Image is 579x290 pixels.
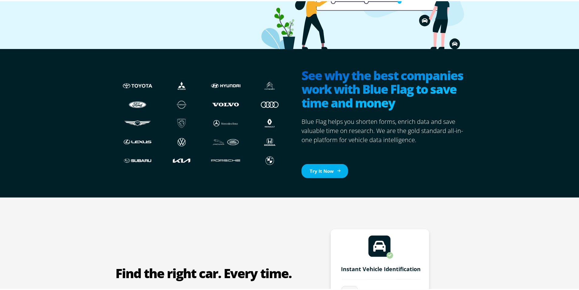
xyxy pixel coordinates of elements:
img: JLR logo [210,135,242,147]
img: Volvo logo [210,97,242,109]
h2: Find the right car. Every time. [115,264,292,280]
img: Lexus logo [122,135,153,147]
img: Hyundai logo [210,79,242,90]
img: Peugeot logo [166,116,198,128]
p: Blue Flag helps you shorten forms, enrich data and save valuable time on research. We are the gol... [302,116,468,143]
tspan: Instant Vehicle Identification [341,264,421,271]
img: Porshce logo [210,154,242,165]
img: Genesis logo [122,116,153,128]
img: Renault logo [254,116,286,128]
img: Toyota logo [122,79,153,90]
img: Citroen logo [254,79,286,90]
img: Kia logo [166,154,198,165]
img: Mistubishi logo [166,79,198,90]
h2: See why the best companies work with Blue Flag to save time and money [302,67,468,110]
img: BMW logo [254,154,286,165]
img: Honda logo [254,135,286,147]
img: Ford logo [122,97,153,109]
img: Volkswagen logo [166,135,198,147]
img: Nissan logo [166,97,198,109]
img: Mercedes logo [210,116,242,128]
img: Subaru logo [122,154,153,165]
a: Try It Now [302,163,348,177]
img: Audi logo [254,97,286,109]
